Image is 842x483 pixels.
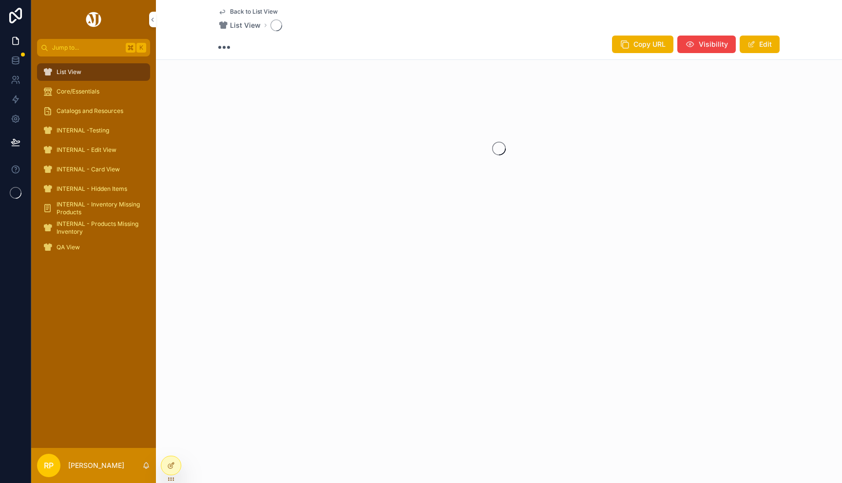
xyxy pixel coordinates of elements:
[612,36,673,53] button: Copy URL
[218,8,278,16] a: Back to List View
[230,8,278,16] span: Back to List View
[37,141,150,159] a: INTERNAL - Edit View
[57,166,120,173] span: INTERNAL - Card View
[37,239,150,256] a: QA View
[57,243,80,251] span: QA View
[137,44,145,52] span: K
[57,201,140,216] span: INTERNAL - Inventory Missing Products
[218,20,261,30] a: List View
[57,107,123,115] span: Catalogs and Resources
[57,127,109,134] span: INTERNAL -Testing
[633,39,666,49] span: Copy URL
[37,161,150,178] a: INTERNAL - Card View
[37,102,150,120] a: Catalogs and Resources
[37,219,150,237] a: INTERNAL - Products Missing Inventory
[37,39,150,56] button: Jump to...K
[740,36,780,53] button: Edit
[37,180,150,198] a: INTERNAL - Hidden Items
[84,12,103,27] img: App logo
[57,88,99,95] span: Core/Essentials
[68,461,124,470] p: [PERSON_NAME]
[57,146,116,154] span: INTERNAL - Edit View
[44,460,54,471] span: RP
[677,36,736,53] button: Visibility
[37,122,150,139] a: INTERNAL -Testing
[57,220,140,236] span: INTERNAL - Products Missing Inventory
[230,20,261,30] span: List View
[37,63,150,81] a: List View
[57,68,81,76] span: List View
[52,44,122,52] span: Jump to...
[37,200,150,217] a: INTERNAL - Inventory Missing Products
[31,56,156,269] div: scrollable content
[699,39,728,49] span: Visibility
[37,83,150,100] a: Core/Essentials
[57,185,127,193] span: INTERNAL - Hidden Items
